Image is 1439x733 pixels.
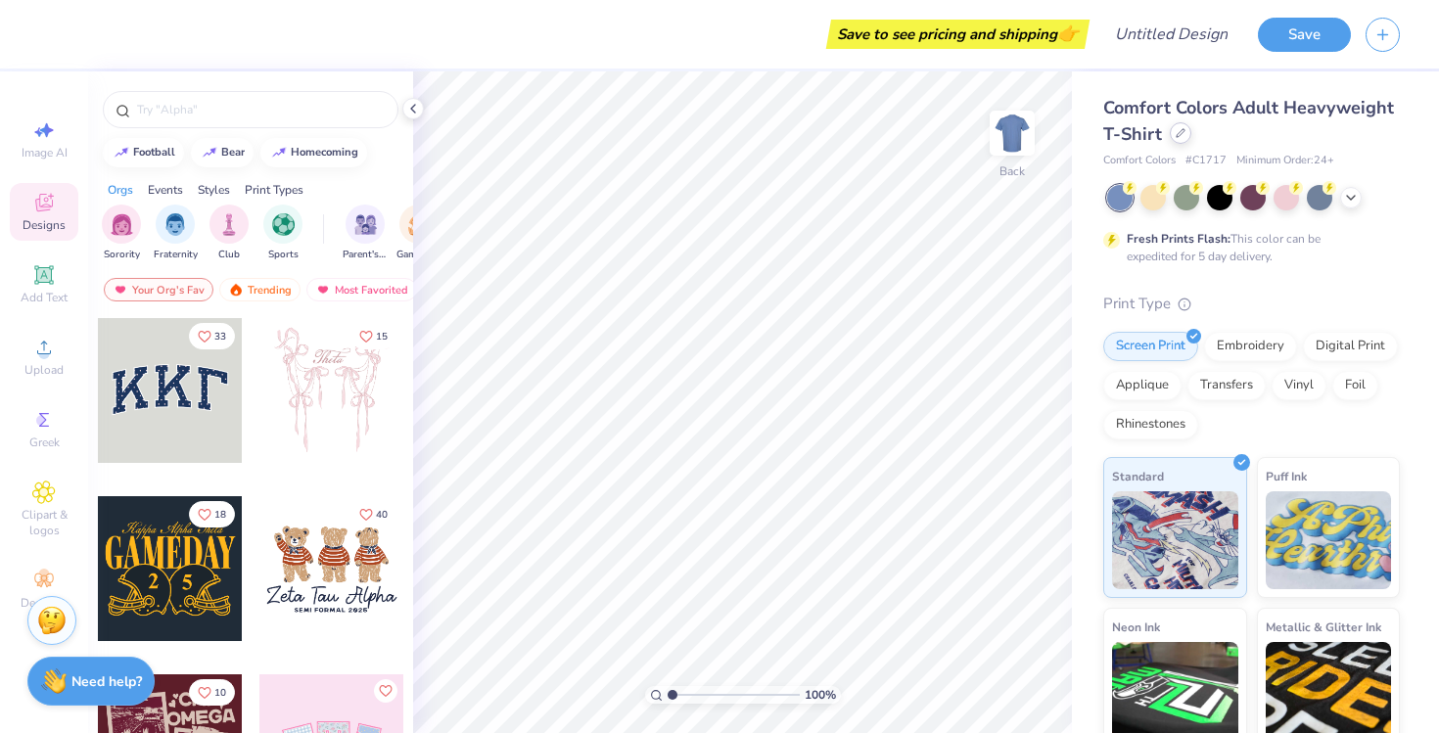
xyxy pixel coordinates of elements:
[1099,15,1243,54] input: Untitled Design
[23,217,66,233] span: Designs
[1187,371,1266,400] div: Transfers
[221,147,245,158] div: bear
[228,283,244,297] img: trending.gif
[350,323,396,349] button: Like
[1103,410,1198,439] div: Rhinestones
[103,138,184,167] button: football
[376,332,388,342] span: 15
[1127,231,1230,247] strong: Fresh Prints Flash:
[104,248,140,262] span: Sorority
[245,181,303,199] div: Print Types
[291,147,358,158] div: homecoming
[1204,332,1297,361] div: Embroidery
[189,323,235,349] button: Like
[1112,491,1238,589] img: Standard
[209,205,249,262] button: filter button
[1103,332,1198,361] div: Screen Print
[154,205,198,262] button: filter button
[214,332,226,342] span: 33
[29,435,60,450] span: Greek
[22,145,68,160] span: Image AI
[1266,466,1307,486] span: Puff Ink
[111,213,133,236] img: Sorority Image
[21,595,68,611] span: Decorate
[10,507,78,538] span: Clipart & logos
[218,213,240,236] img: Club Image
[1103,293,1400,315] div: Print Type
[376,510,388,520] span: 40
[343,205,388,262] div: filter for Parent's Weekend
[263,205,302,262] button: filter button
[263,205,302,262] div: filter for Sports
[214,510,226,520] span: 18
[1266,491,1392,589] img: Puff Ink
[108,181,133,199] div: Orgs
[164,213,186,236] img: Fraternity Image
[1266,617,1381,637] span: Metallic & Glitter Ink
[1112,466,1164,486] span: Standard
[191,138,254,167] button: bear
[104,278,213,301] div: Your Org's Fav
[24,362,64,378] span: Upload
[209,205,249,262] div: filter for Club
[268,248,299,262] span: Sports
[135,100,386,119] input: Try "Alpha"
[1127,230,1368,265] div: This color can be expedited for 5 day delivery.
[805,686,836,704] span: 100 %
[113,283,128,297] img: most_fav.gif
[831,20,1085,49] div: Save to see pricing and shipping
[114,147,129,159] img: trend_line.gif
[154,248,198,262] span: Fraternity
[102,205,141,262] div: filter for Sorority
[154,205,198,262] div: filter for Fraternity
[133,147,175,158] div: football
[999,162,1025,180] div: Back
[148,181,183,199] div: Events
[219,278,301,301] div: Trending
[102,205,141,262] button: filter button
[1103,96,1394,146] span: Comfort Colors Adult Heavyweight T-Shirt
[1272,371,1326,400] div: Vinyl
[1057,22,1079,45] span: 👉
[1103,153,1176,169] span: Comfort Colors
[271,147,287,159] img: trend_line.gif
[408,213,431,236] img: Game Day Image
[1303,332,1398,361] div: Digital Print
[1185,153,1227,169] span: # C1717
[21,290,68,305] span: Add Text
[1332,371,1378,400] div: Foil
[343,205,388,262] button: filter button
[202,147,217,159] img: trend_line.gif
[214,688,226,698] span: 10
[1236,153,1334,169] span: Minimum Order: 24 +
[260,138,367,167] button: homecoming
[306,278,417,301] div: Most Favorited
[1112,617,1160,637] span: Neon Ink
[343,248,388,262] span: Parent's Weekend
[1258,18,1351,52] button: Save
[189,501,235,527] button: Like
[218,248,240,262] span: Club
[272,213,295,236] img: Sports Image
[396,205,441,262] button: filter button
[350,501,396,527] button: Like
[198,181,230,199] div: Styles
[315,283,331,297] img: most_fav.gif
[189,679,235,706] button: Like
[396,205,441,262] div: filter for Game Day
[396,248,441,262] span: Game Day
[71,672,142,691] strong: Need help?
[354,213,377,236] img: Parent's Weekend Image
[1103,371,1182,400] div: Applique
[993,114,1032,153] img: Back
[374,679,397,703] button: Like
